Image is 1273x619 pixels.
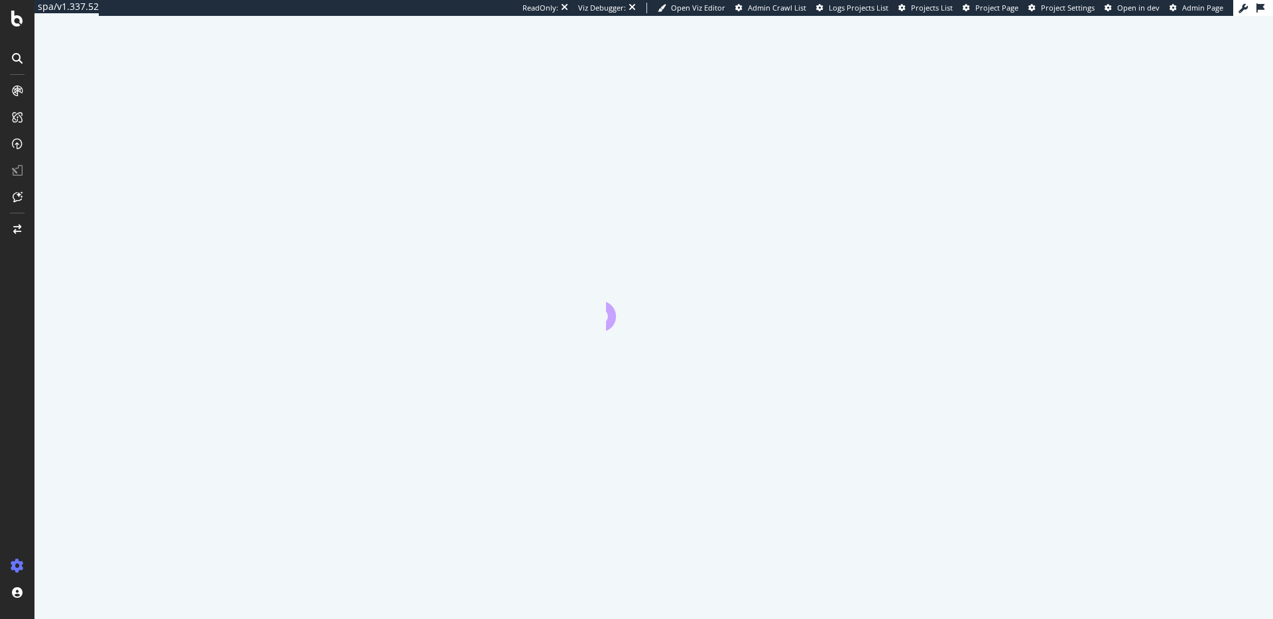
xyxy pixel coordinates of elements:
a: Project Page [963,3,1018,13]
a: Project Settings [1028,3,1095,13]
span: Projects List [911,3,953,13]
a: Admin Crawl List [735,3,806,13]
span: Project Page [975,3,1018,13]
span: Admin Page [1182,3,1223,13]
a: Admin Page [1170,3,1223,13]
a: Projects List [898,3,953,13]
span: Project Settings [1041,3,1095,13]
span: Admin Crawl List [748,3,806,13]
div: Viz Debugger: [578,3,626,13]
a: Logs Projects List [816,3,888,13]
span: Logs Projects List [829,3,888,13]
a: Open in dev [1105,3,1160,13]
a: Open Viz Editor [658,3,725,13]
div: ReadOnly: [522,3,558,13]
span: Open Viz Editor [671,3,725,13]
span: Open in dev [1117,3,1160,13]
div: animation [606,283,701,331]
